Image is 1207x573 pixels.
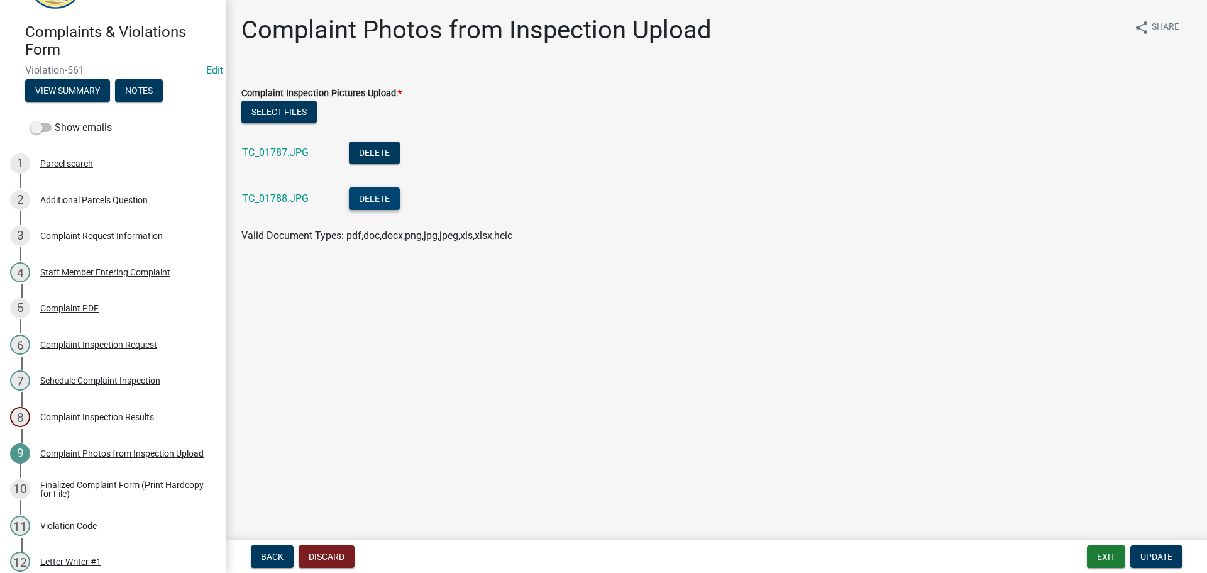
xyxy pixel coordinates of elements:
[10,479,30,499] div: 10
[40,159,93,168] div: Parcel search
[10,226,30,246] div: 3
[40,340,157,349] div: Complaint Inspection Request
[30,120,112,135] label: Show emails
[10,407,30,427] div: 8
[241,89,402,98] label: Complaint Inspection Pictures Upload:
[1152,20,1179,35] span: Share
[206,64,223,76] wm-modal-confirm: Edit Application Number
[25,86,110,96] wm-modal-confirm: Summary
[1087,545,1125,568] button: Exit
[25,64,201,76] span: Violation-561
[241,230,512,242] span: Valid Document Types: pdf,doc,docx,png,jpg,jpeg,xls,xlsx,heic
[40,268,170,277] div: Staff Member Entering Complaint
[40,521,97,530] div: Violation Code
[261,552,284,562] span: Back
[40,376,160,385] div: Schedule Complaint Inspection
[10,298,30,318] div: 5
[349,194,400,206] wm-modal-confirm: Delete Document
[40,481,206,498] div: Finalized Complaint Form (Print Hardcopy for File)
[206,64,223,76] a: Edit
[1124,15,1189,40] button: shareShare
[10,516,30,536] div: 11
[40,557,101,566] div: Letter Writer #1
[115,86,163,96] wm-modal-confirm: Notes
[241,101,317,123] button: Select files
[115,79,163,102] button: Notes
[40,231,163,240] div: Complaint Request Information
[241,15,712,45] h1: Complaint Photos from Inspection Upload
[242,147,309,159] a: TC_01787.JPG
[1130,545,1182,568] button: Update
[40,196,148,204] div: Additional Parcels Question
[10,153,30,174] div: 1
[25,79,110,102] button: View Summary
[1134,20,1149,35] i: share
[40,449,204,458] div: Complaint Photos from Inspection Upload
[10,190,30,210] div: 2
[10,262,30,282] div: 4
[40,304,99,313] div: Complaint PDF
[349,148,400,160] wm-modal-confirm: Delete Document
[251,545,294,568] button: Back
[10,552,30,572] div: 12
[349,142,400,164] button: Delete
[1140,552,1172,562] span: Update
[242,192,309,204] a: TC_01788.JPG
[10,335,30,355] div: 6
[299,545,355,568] button: Discard
[349,187,400,210] button: Delete
[10,370,30,391] div: 7
[40,413,154,421] div: Complaint Inspection Results
[25,23,216,60] h4: Complaints & Violations Form
[10,443,30,464] div: 9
